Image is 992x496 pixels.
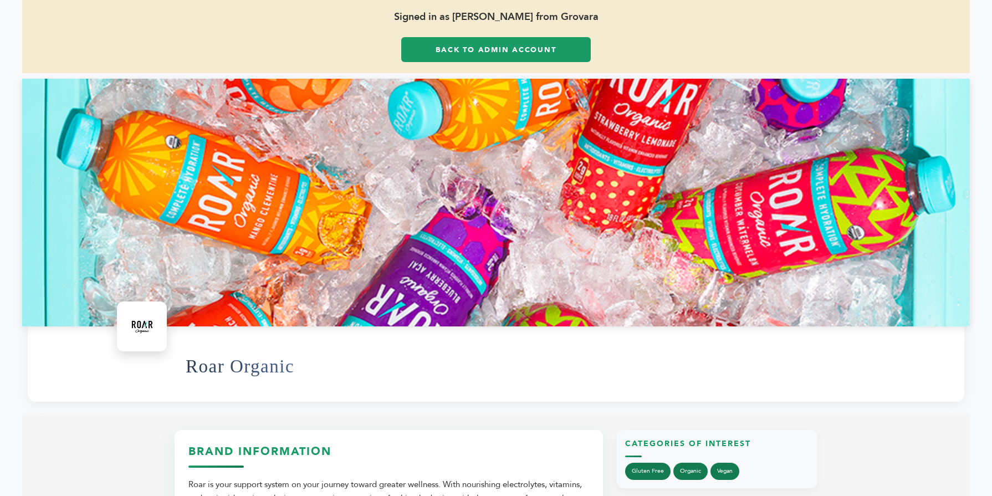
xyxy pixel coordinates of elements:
h3: Brand Information [188,444,589,468]
h1: Roar Organic [186,339,294,393]
h3: Categories of Interest [625,438,809,458]
a: Vegan [710,463,739,480]
a: Back to Admin Account [401,37,591,62]
a: Organic [673,463,708,480]
img: Roar Organic Logo [120,304,164,349]
a: Gluten Free [625,463,671,480]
